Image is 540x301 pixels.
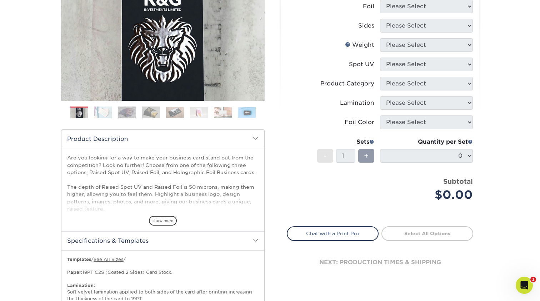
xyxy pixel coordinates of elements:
div: Sets [317,138,374,146]
img: Business Cards 03 [118,106,136,119]
div: Foil [363,2,374,11]
div: Foil Color [345,118,374,127]
div: next: production times & shipping [287,241,473,284]
span: 1 [530,277,536,282]
a: Select All Options [381,226,473,241]
a: Chat with a Print Pro [287,226,379,241]
strong: Subtotal [443,177,473,185]
img: Business Cards 05 [166,107,184,118]
span: show more [149,216,177,226]
span: - [324,150,327,161]
p: Are you looking for a way to make your business card stand out from the competition? Look no furt... [67,154,259,292]
div: Lamination [340,99,374,107]
span: + [364,150,369,161]
div: Sides [358,21,374,30]
div: Weight [345,41,374,49]
div: $0.00 [385,186,473,203]
img: Business Cards 04 [142,106,160,119]
a: See All Sizes [94,257,123,262]
div: Product Category [320,79,374,88]
b: Templates [67,257,91,262]
img: Business Cards 07 [214,107,232,118]
img: Business Cards 02 [94,106,112,119]
div: Quantity per Set [380,138,473,146]
img: Business Cards 01 [70,104,88,122]
strong: Paper: [67,270,82,275]
h2: Product Description [61,130,264,148]
strong: Lamination: [67,283,95,288]
img: Business Cards 08 [238,107,256,118]
iframe: Intercom live chat [516,277,533,294]
h2: Specifications & Templates [61,231,264,250]
img: Business Cards 06 [190,107,208,118]
div: Spot UV [349,60,374,69]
